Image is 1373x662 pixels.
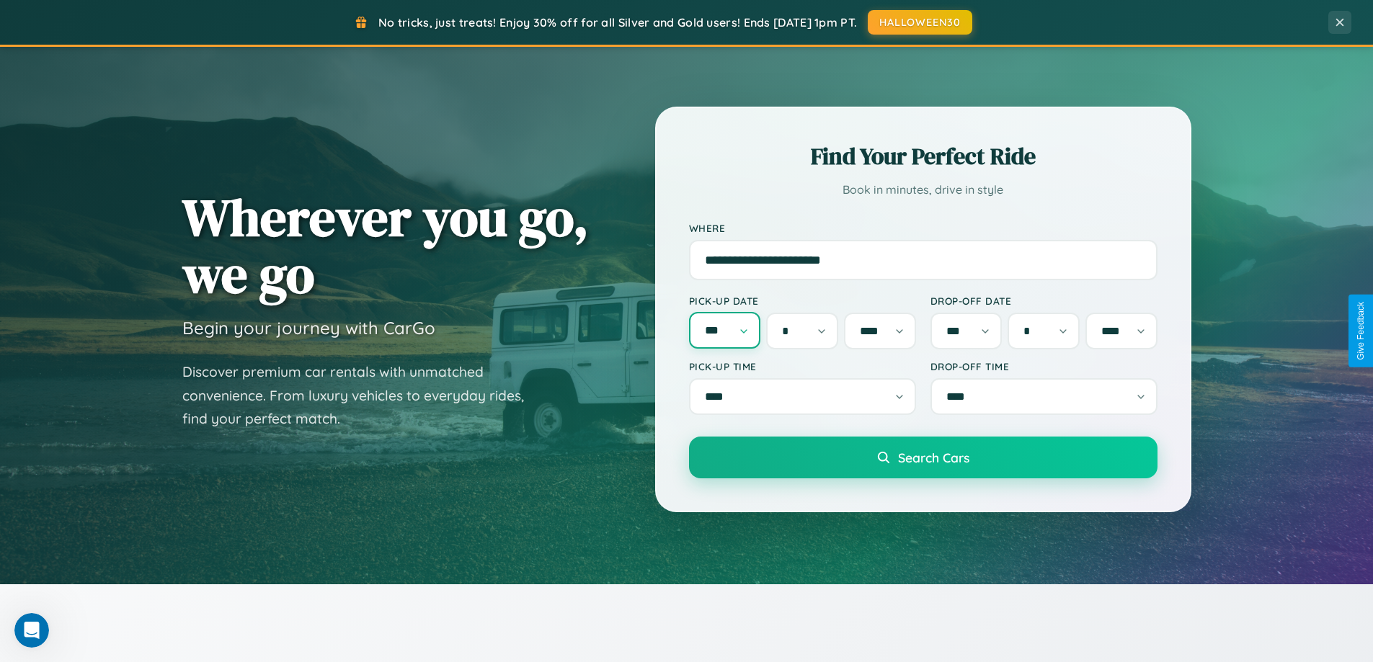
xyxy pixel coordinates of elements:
label: Drop-off Time [930,360,1158,372]
h3: Begin your journey with CarGo [182,317,435,339]
span: Search Cars [898,449,969,465]
h1: Wherever you go, we go [182,189,589,303]
p: Book in minutes, drive in style [689,179,1158,200]
label: Pick-up Time [689,360,916,372]
p: Discover premium car rentals with unmatched convenience. From luxury vehicles to everyday rides, ... [182,360,543,431]
div: Give Feedback [1356,302,1366,360]
button: Search Cars [689,437,1158,478]
button: HALLOWEEN30 [868,10,972,35]
span: No tricks, just treats! Enjoy 30% off for all Silver and Gold users! Ends [DATE] 1pm PT. [378,15,857,30]
label: Drop-off Date [930,295,1158,307]
h2: Find Your Perfect Ride [689,140,1158,172]
label: Pick-up Date [689,295,916,307]
label: Where [689,222,1158,234]
iframe: Intercom live chat [14,613,49,648]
